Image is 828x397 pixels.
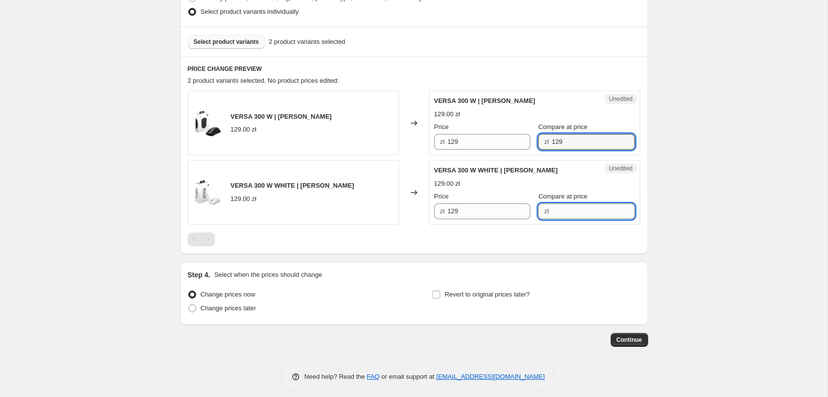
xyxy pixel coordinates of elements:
[609,95,632,103] span: Unedited
[434,166,558,174] span: VERSA 300 W WHITE | [PERSON_NAME]
[188,77,339,84] span: 2 product variants selected. No product prices edited:
[609,165,632,172] span: Unedited
[544,138,549,145] span: zł
[538,123,587,131] span: Compare at price
[434,123,449,131] span: Price
[214,270,322,280] p: Select when the prices should change
[188,65,640,73] h6: PRICE CHANGE PREVIEW
[201,8,299,15] span: Select product variants individually
[269,37,345,47] span: 2 product variants selected
[305,373,367,380] span: Need help? Read the
[434,109,460,119] div: 129.00 zł
[201,291,255,298] span: Change prices now
[188,35,265,49] button: Select product variants
[611,333,648,347] button: Continue
[434,97,535,104] span: VERSA 300 W | [PERSON_NAME]
[445,291,530,298] span: Revert to original prices later?
[617,336,642,344] span: Continue
[544,207,549,215] span: zł
[434,179,460,189] div: 129.00 zł
[440,207,445,215] span: zł
[194,38,259,46] span: Select product variants
[231,182,354,189] span: VERSA 300 W WHITE | [PERSON_NAME]
[231,125,257,134] div: 129.00 zł
[440,138,445,145] span: zł
[538,193,587,200] span: Compare at price
[379,373,436,380] span: or email support at
[188,232,215,246] nav: Pagination
[193,108,223,138] img: VERSA300WIRELESS05_80x.png
[201,304,256,312] span: Change prices later
[436,373,545,380] a: [EMAIL_ADDRESS][DOMAIN_NAME]
[231,113,332,120] span: VERSA 300 W | [PERSON_NAME]
[188,270,210,280] h2: Step 4.
[193,178,223,207] img: VERSA300WWhite_05_80x.png
[231,194,257,204] div: 129.00 zł
[434,193,449,200] span: Price
[367,373,379,380] a: FAQ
